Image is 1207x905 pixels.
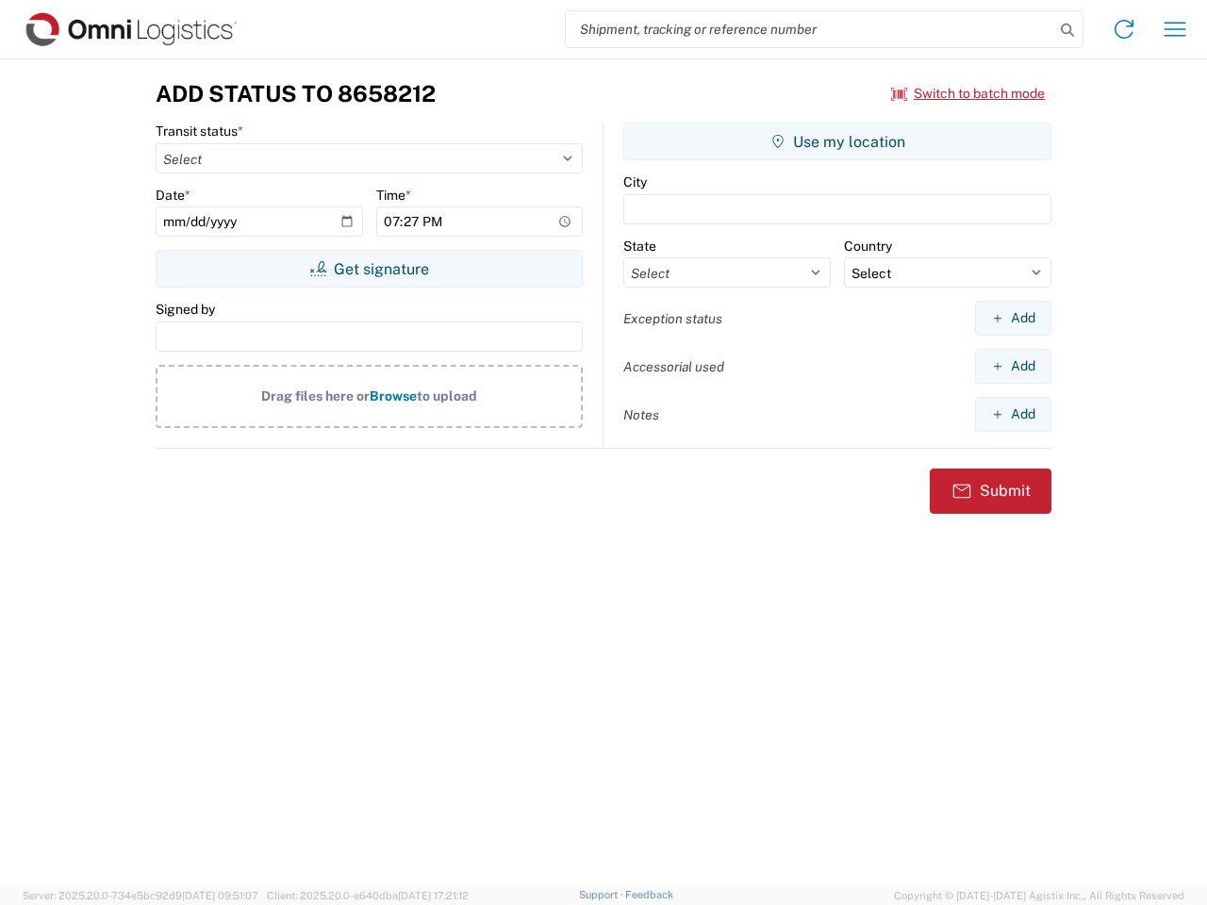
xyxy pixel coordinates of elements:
[975,397,1051,432] button: Add
[623,123,1051,160] button: Use my location
[566,11,1054,47] input: Shipment, tracking or reference number
[579,889,626,900] a: Support
[261,388,370,403] span: Drag files here or
[156,301,215,318] label: Signed by
[23,890,258,901] span: Server: 2025.20.0-734e5bc92d9
[417,388,477,403] span: to upload
[156,80,436,107] h3: Add Status to 8658212
[891,78,1045,109] button: Switch to batch mode
[370,388,417,403] span: Browse
[182,890,258,901] span: [DATE] 09:51:07
[625,889,673,900] a: Feedback
[267,890,469,901] span: Client: 2025.20.0-e640dba
[156,250,583,288] button: Get signature
[975,349,1051,384] button: Add
[156,187,190,204] label: Date
[398,890,469,901] span: [DATE] 17:21:12
[623,358,724,375] label: Accessorial used
[623,173,647,190] label: City
[376,187,411,204] label: Time
[623,406,659,423] label: Notes
[930,469,1051,514] button: Submit
[894,887,1184,904] span: Copyright © [DATE]-[DATE] Agistix Inc., All Rights Reserved
[623,310,722,327] label: Exception status
[975,301,1051,336] button: Add
[844,238,892,255] label: Country
[156,123,243,140] label: Transit status
[623,238,656,255] label: State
